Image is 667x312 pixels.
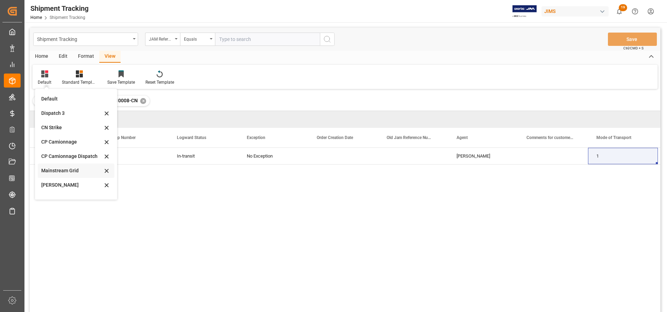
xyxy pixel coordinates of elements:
button: JIMS [542,5,611,18]
div: [PERSON_NAME] [41,181,102,189]
div: 1 [588,148,658,164]
button: open menu [145,33,180,46]
div: Standard Templates [62,79,97,85]
div: Press SPACE to select this row. [30,148,72,165]
div: Shipment Tracking [30,3,88,14]
div: CP Camionnage [41,138,102,146]
span: Pickup Number [107,135,136,140]
span: Mode of Transport [596,135,631,140]
span: Ctrl/CMD + S [623,46,644,51]
div: CP Camionnage Dispatch [41,153,102,160]
span: 19 [619,4,627,11]
img: Exertis%20JAM%20-%20Email%20Logo.jpg_1722504956.jpg [512,5,537,18]
span: Order Creation Date [317,135,353,140]
input: Type to search [215,33,320,46]
div: No Exception [247,148,300,164]
button: open menu [33,33,138,46]
button: show 19 new notifications [611,4,627,19]
div: [PERSON_NAME] [457,148,510,164]
span: Logward Status [177,135,206,140]
button: open menu [180,33,215,46]
button: Save [608,33,657,46]
div: ✕ [140,98,146,104]
a: Home [30,15,42,20]
div: JIMS [542,6,609,16]
span: Agent [457,135,468,140]
div: Mainstream Grid [41,167,102,174]
div: Reset Template [145,79,174,85]
div: In-transit [177,148,230,164]
div: Dispatch 3 [41,110,102,117]
span: Old Jam Reference Number [387,135,433,140]
button: search button [320,33,335,46]
button: Help Center [627,4,643,19]
div: CN Strike [41,124,102,131]
div: Shipment Tracking [37,34,130,43]
span: Comments for customers ([PERSON_NAME]) [526,135,573,140]
div: Save Template [107,79,135,85]
div: View [99,51,121,63]
div: Home [30,51,53,63]
div: Format [73,51,99,63]
div: Edit [53,51,73,63]
span: Exception [247,135,265,140]
div: Default [38,79,51,85]
div: JAM Reference Number [149,34,173,42]
div: Equals [184,34,208,42]
span: 77-10008-CN [108,98,138,103]
div: Default [41,95,102,103]
div: [PERSON_NAME] Grid 2 [41,196,102,203]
